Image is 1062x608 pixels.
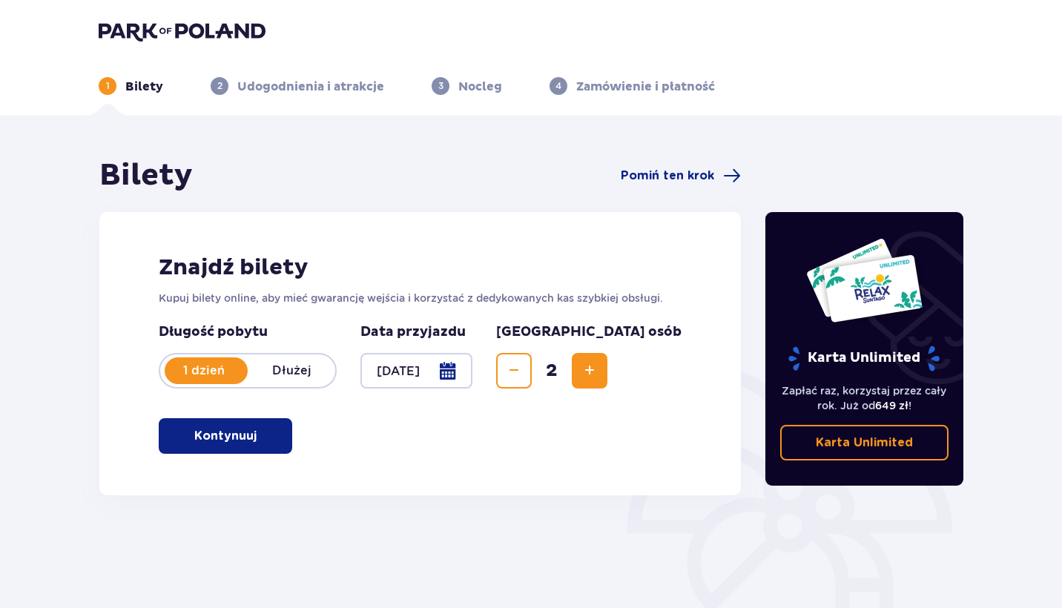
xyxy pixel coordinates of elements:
[438,79,443,93] p: 3
[496,323,682,341] p: [GEOGRAPHIC_DATA] osób
[217,79,222,93] p: 2
[816,434,913,451] p: Karta Unlimited
[159,254,682,282] h2: Znajdź bilety
[458,79,502,95] p: Nocleg
[160,363,248,379] p: 1 dzień
[875,400,908,412] span: 649 zł
[621,168,714,184] span: Pomiń ten krok
[237,79,384,95] p: Udogodnienia i atrakcje
[576,79,715,95] p: Zamówienie i płatność
[159,418,292,454] button: Kontynuuj
[780,383,949,413] p: Zapłać raz, korzystaj przez cały rok. Już od !
[535,360,569,382] span: 2
[496,353,532,389] button: Decrease
[99,157,193,194] h1: Bilety
[99,21,265,42] img: Park of Poland logo
[780,425,949,460] a: Karta Unlimited
[555,79,561,93] p: 4
[125,79,163,95] p: Bilety
[194,428,257,444] p: Kontynuuj
[106,79,110,93] p: 1
[360,323,466,341] p: Data przyjazdu
[159,291,682,305] p: Kupuj bilety online, aby mieć gwarancję wejścia i korzystać z dedykowanych kas szybkiej obsługi.
[159,323,337,341] p: Długość pobytu
[248,363,335,379] p: Dłużej
[621,167,741,185] a: Pomiń ten krok
[787,346,941,371] p: Karta Unlimited
[572,353,607,389] button: Increase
